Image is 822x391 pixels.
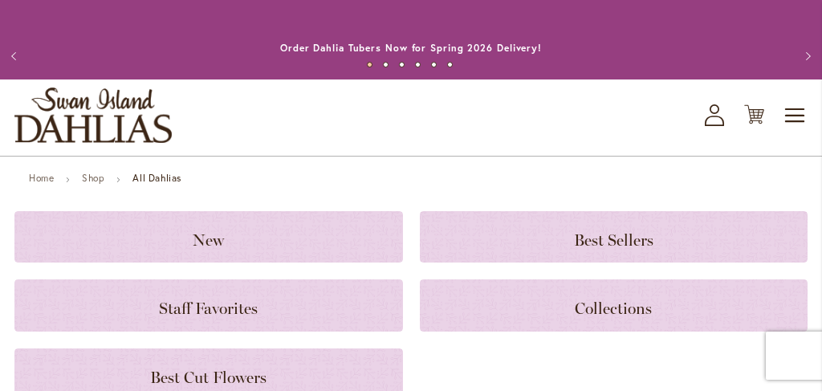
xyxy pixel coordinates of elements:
[280,42,542,54] a: Order Dahlia Tubers Now for Spring 2026 Delivery!
[574,230,653,250] span: Best Sellers
[150,368,267,387] span: Best Cut Flowers
[420,211,808,263] a: Best Sellers
[447,62,453,67] button: 6 of 6
[431,62,437,67] button: 5 of 6
[575,299,652,318] span: Collections
[14,211,403,263] a: New
[132,172,181,184] strong: All Dahlias
[399,62,405,67] button: 3 of 6
[420,279,808,331] a: Collections
[193,230,224,250] span: New
[14,279,403,331] a: Staff Favorites
[790,40,822,72] button: Next
[415,62,421,67] button: 4 of 6
[29,172,54,184] a: Home
[367,62,372,67] button: 1 of 6
[383,62,389,67] button: 2 of 6
[82,172,104,184] a: Shop
[159,299,258,318] span: Staff Favorites
[14,88,172,143] a: store logo
[12,334,57,379] iframe: Launch Accessibility Center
